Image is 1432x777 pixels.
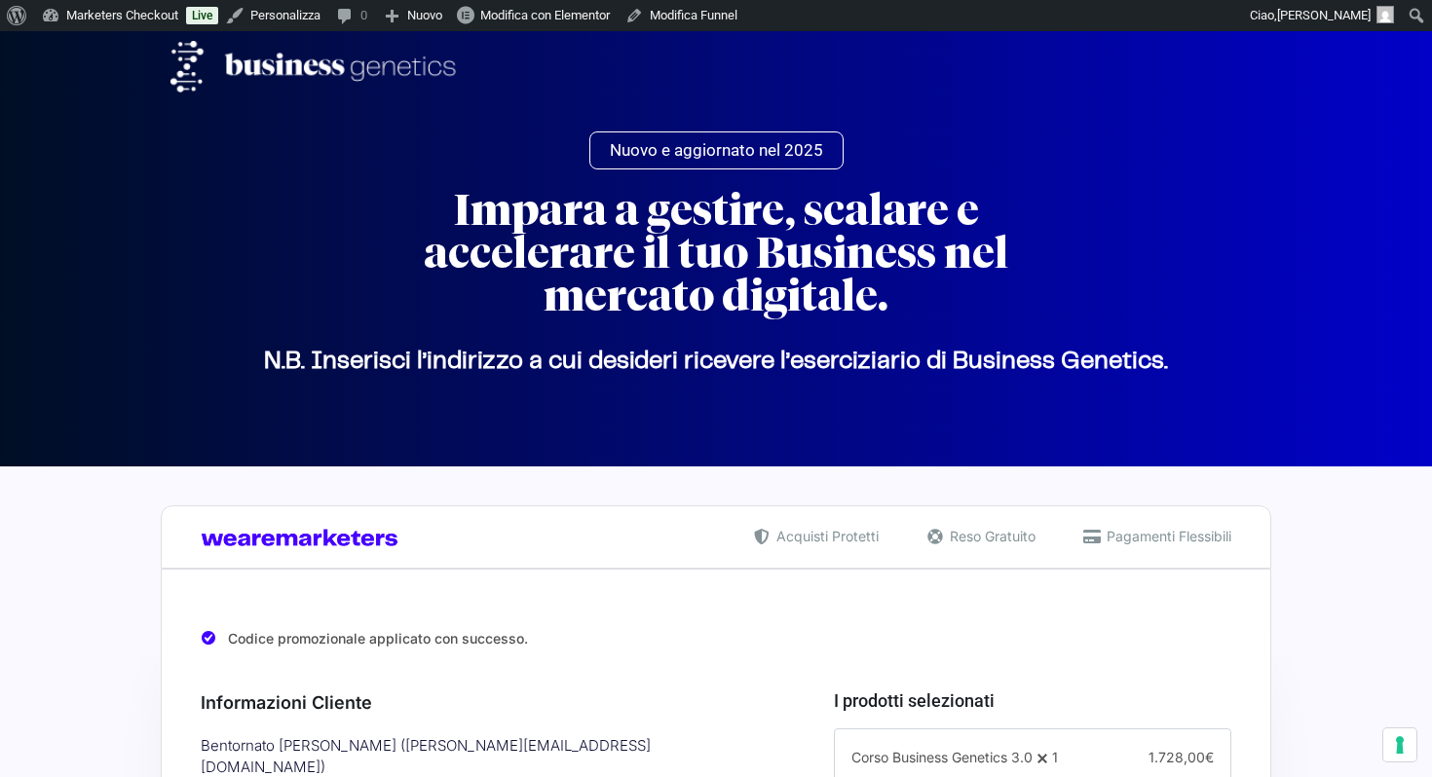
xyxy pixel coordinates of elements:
span: Pagamenti Flessibili [1102,526,1231,546]
span: 1 [1052,749,1058,765]
span: € [1205,749,1214,765]
button: Le tue preferenze relative al consenso per le tecnologie di tracciamento [1383,728,1416,761]
span: Acquisti Protetti [772,526,879,546]
a: Live [186,7,218,24]
span: Corso Business Genetics 3.0 [851,749,1033,765]
a: Nuovo e aggiornato nel 2025 [589,131,844,169]
div: Codice promozionale applicato con successo. [201,614,1231,654]
p: N.B. Inserisci l’indirizzo a cui desideri ricevere l’eserciziario di Business Genetics. [170,361,1262,362]
span: 1.728,00 [1149,749,1214,765]
h3: I prodotti selezionati [834,687,1231,714]
h2: Impara a gestire, scalare e accelerare il tuo Business nel mercato digitale. [365,189,1067,317]
h3: Informazioni Cliente [201,689,775,716]
span: [PERSON_NAME] [1277,8,1371,22]
span: Nuovo e aggiornato nel 2025 [610,142,823,159]
span: Reso Gratuito [945,526,1036,546]
iframe: Customerly Messenger Launcher [16,701,74,759]
span: Modifica con Elementor [480,8,610,22]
